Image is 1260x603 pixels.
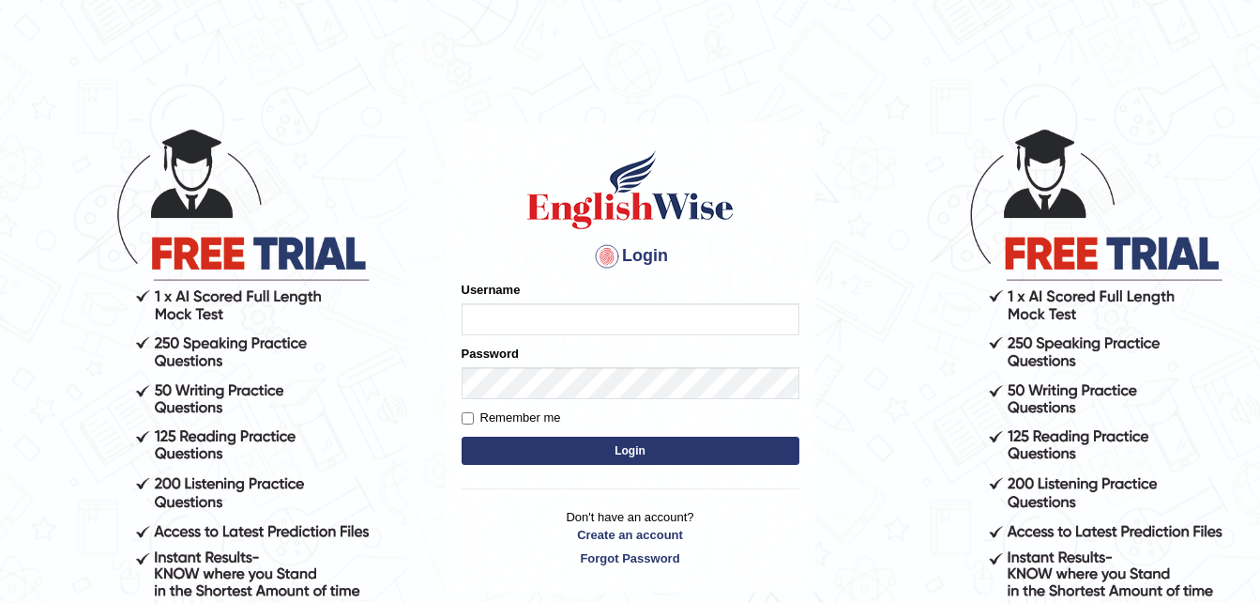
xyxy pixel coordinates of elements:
h4: Login [462,241,799,271]
p: Don't have an account? [462,508,799,566]
img: Logo of English Wise sign in for intelligent practice with AI [524,147,737,232]
input: Remember me [462,412,474,425]
label: Username [462,281,521,299]
label: Remember me [462,409,561,427]
button: Login [462,437,799,465]
label: Password [462,345,519,363]
a: Forgot Password [462,549,799,567]
a: Create an account [462,526,799,544]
